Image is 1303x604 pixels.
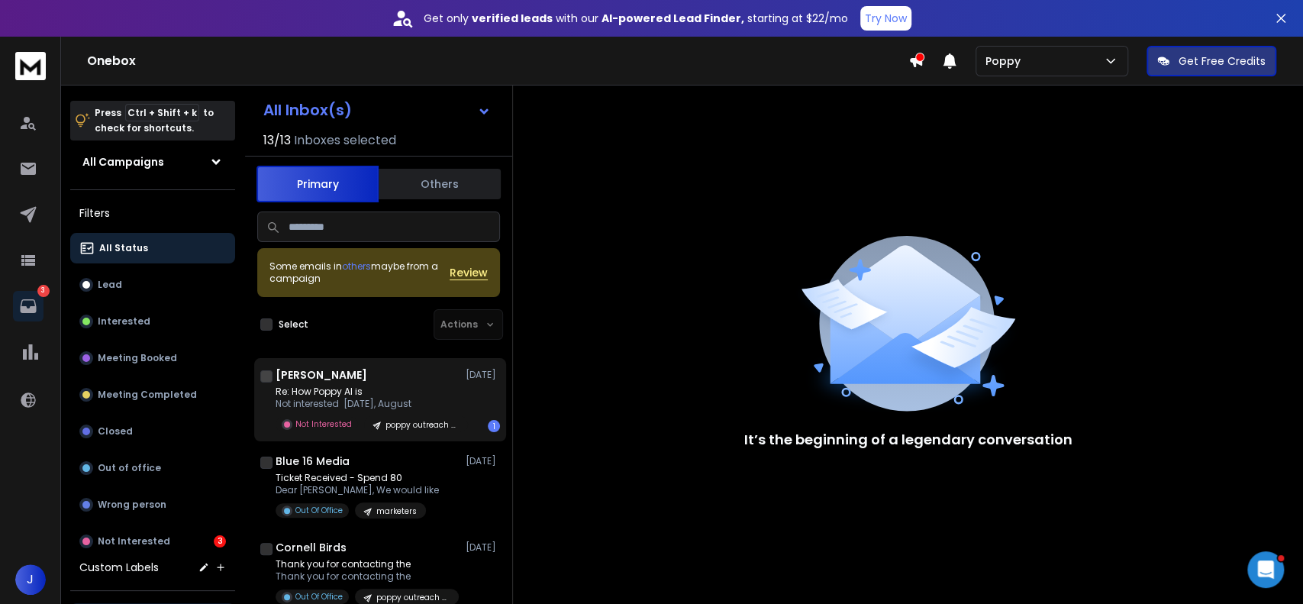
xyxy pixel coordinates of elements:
[276,454,350,469] h1: Blue 16 Media
[295,418,352,430] p: Not Interested
[70,202,235,224] h3: Filters
[269,260,450,285] div: Some emails in maybe from a campaign
[376,592,450,603] p: poppy outreach youtubers
[13,291,44,321] a: 3
[70,343,235,373] button: Meeting Booked
[276,570,459,583] p: Thank you for contacting the
[860,6,911,31] button: Try Now
[98,389,197,401] p: Meeting Completed
[342,260,371,273] span: others
[276,398,459,410] p: Not interested [DATE], August
[98,462,161,474] p: Out of office
[865,11,907,26] p: Try Now
[87,52,908,70] h1: Onebox
[295,591,343,602] p: Out Of Office
[263,102,352,118] h1: All Inbox(s)
[488,420,500,432] div: 1
[279,318,308,331] label: Select
[276,540,347,555] h1: Cornell Birds
[376,505,417,517] p: marketers
[15,52,46,80] img: logo
[70,453,235,483] button: Out of office
[450,265,488,280] button: Review
[276,367,367,383] h1: [PERSON_NAME]
[1179,53,1266,69] p: Get Free Credits
[1147,46,1276,76] button: Get Free Credits
[466,455,500,467] p: [DATE]
[79,560,159,575] h3: Custom Labels
[295,505,343,516] p: Out Of Office
[70,489,235,520] button: Wrong person
[985,53,1027,69] p: Poppy
[98,535,170,547] p: Not Interested
[98,315,150,328] p: Interested
[294,131,396,150] h3: Inboxes selected
[70,270,235,300] button: Lead
[98,279,122,291] p: Lead
[744,429,1072,451] p: It’s the beginning of a legendary conversation
[379,167,501,201] button: Others
[1247,551,1284,588] iframe: Intercom live chat
[276,386,459,398] p: Re: How Poppy AI is
[602,11,744,26] strong: AI-powered Lead Finder,
[15,564,46,595] button: J
[214,535,226,547] div: 3
[385,419,459,431] p: poppy outreach youtubers
[125,104,199,121] span: Ctrl + Shift + k
[70,233,235,263] button: All Status
[466,541,500,554] p: [DATE]
[276,472,439,484] p: Ticket Received - Spend 80
[472,11,553,26] strong: verified leads
[70,380,235,410] button: Meeting Completed
[466,369,500,381] p: [DATE]
[276,484,439,496] p: Dear [PERSON_NAME], We would like
[70,416,235,447] button: Closed
[276,558,459,570] p: Thank you for contacting the
[70,147,235,177] button: All Campaigns
[95,105,214,136] p: Press to check for shortcuts.
[98,499,166,511] p: Wrong person
[256,166,379,202] button: Primary
[98,425,133,438] p: Closed
[251,95,503,125] button: All Inbox(s)
[82,154,164,170] h1: All Campaigns
[70,526,235,557] button: Not Interested3
[70,306,235,337] button: Interested
[98,352,177,364] p: Meeting Booked
[99,242,148,254] p: All Status
[37,285,50,297] p: 3
[424,11,848,26] p: Get only with our starting at $22/mo
[263,131,291,150] span: 13 / 13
